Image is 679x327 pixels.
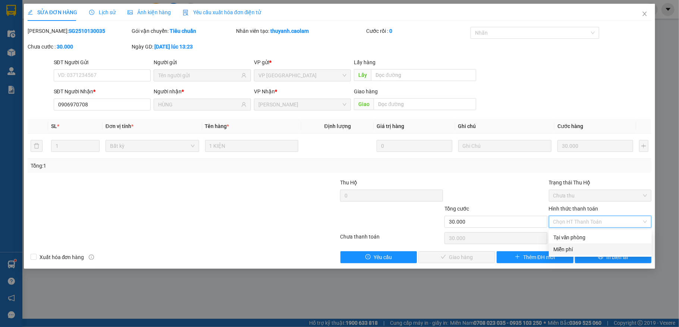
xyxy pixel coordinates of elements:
span: VP Phan Thiết [258,99,347,110]
span: plus [515,254,520,260]
button: plus [639,140,649,152]
span: Yêu cầu xuất hóa đơn điện tử [183,9,261,15]
span: exclamation-circle [365,254,371,260]
div: Tại văn phòng [553,233,647,242]
span: Xuất hóa đơn hàng [37,253,87,261]
button: Close [634,4,655,25]
span: Giao hàng [354,88,378,94]
div: Người gửi [154,58,251,66]
div: SĐT Người Nhận [54,87,151,96]
span: Lấy hàng [354,59,375,65]
span: user [241,73,246,78]
span: clock-circle [89,10,94,15]
div: SĐT Người Gửi [54,58,151,66]
input: Ghi Chú [458,140,552,152]
input: Tên người nhận [158,100,240,109]
span: Lịch sử [89,9,116,15]
div: Gói vận chuyển: [132,27,235,35]
button: printerIn biên lai [575,251,652,263]
button: delete [31,140,43,152]
b: Tiêu chuẩn [170,28,196,34]
span: Bất kỳ [110,140,195,152]
b: 0 [389,28,392,34]
span: Đơn vị tính [106,123,133,129]
span: Định lượng [324,123,351,129]
th: Ghi chú [455,119,555,134]
span: printer [598,254,603,260]
div: Chưa cước : [28,43,131,51]
button: exclamation-circleYêu cầu [340,251,417,263]
span: Ảnh kiện hàng [128,9,171,15]
span: Tổng cước [444,206,469,212]
span: picture [128,10,133,15]
button: plusThêm ĐH mới [497,251,573,263]
span: VP Nhận [254,88,275,94]
span: VP Sài Gòn [258,70,347,81]
input: Dọc đường [371,69,476,81]
span: SỬA ĐƠN HÀNG [28,9,77,15]
input: 0 [377,140,452,152]
input: Dọc đường [374,98,476,110]
input: Tên người gửi [158,71,240,80]
span: Yêu cầu [374,253,392,261]
span: Chọn HT Thanh Toán [553,216,647,227]
span: edit [28,10,33,15]
div: Người nhận [154,87,251,96]
div: Chưa thanh toán [339,233,444,246]
span: Tên hàng [205,123,229,129]
b: SG2510130035 [69,28,105,34]
div: [PERSON_NAME]: [28,27,131,35]
b: 30.000 [57,44,73,50]
span: Chưa thu [553,190,647,201]
div: Cước rồi : [366,27,469,35]
button: checkGiao hàng [418,251,495,263]
span: SL [51,123,57,129]
span: Lấy [354,69,371,81]
img: icon [183,10,189,16]
div: Trạng thái Thu Hộ [549,178,652,187]
span: Thêm ĐH mới [523,253,555,261]
span: user [241,102,246,107]
span: Giao [354,98,374,110]
span: info-circle [89,255,94,260]
span: Giá trị hàng [377,123,404,129]
span: Cước hàng [557,123,583,129]
b: thuyanh.caolam [270,28,309,34]
span: In biên lai [606,253,628,261]
span: close [642,11,648,17]
div: Tổng: 1 [31,162,263,170]
label: Hình thức thanh toán [549,206,598,212]
input: VD: Bàn, Ghế [205,140,299,152]
div: Ngày GD: [132,43,235,51]
div: Nhân viên tạo: [236,27,365,35]
b: [DATE] lúc 13:23 [154,44,193,50]
div: Miễn phí [553,245,647,253]
input: 0 [557,140,633,152]
div: VP gửi [254,58,351,66]
span: Thu Hộ [340,180,357,186]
